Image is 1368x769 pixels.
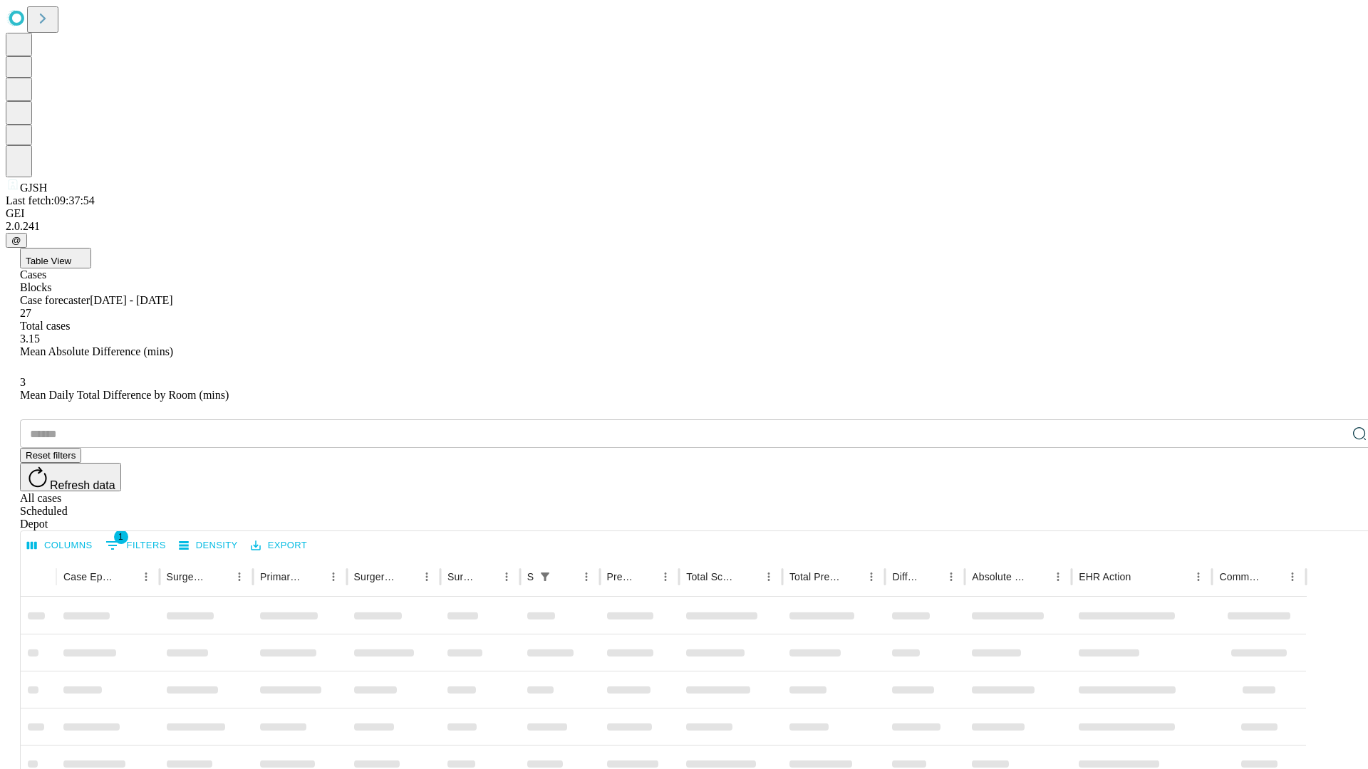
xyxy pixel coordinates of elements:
button: Sort [209,567,229,587]
button: Menu [759,567,779,587]
span: Case forecaster [20,294,90,306]
span: 27 [20,307,31,319]
span: Mean Absolute Difference (mins) [20,345,173,357]
div: 1 active filter [535,567,555,587]
div: Comments [1219,571,1260,582]
div: Scheduled In Room Duration [527,571,534,582]
button: Sort [1028,567,1048,587]
div: Absolute Difference [972,571,1027,582]
span: 3 [20,376,26,388]
div: Surgeon Name [167,571,208,582]
button: Menu [1188,567,1208,587]
button: Menu [229,567,249,587]
button: Sort [556,567,576,587]
button: Sort [921,567,941,587]
button: Menu [655,567,675,587]
button: Menu [861,567,881,587]
button: Sort [636,567,655,587]
button: Sort [1263,567,1282,587]
span: @ [11,235,21,246]
button: Sort [477,567,497,587]
span: Refresh data [50,479,115,491]
div: Difference [892,571,920,582]
div: Total Predicted Duration [789,571,841,582]
button: Sort [116,567,136,587]
button: Refresh data [20,463,121,491]
span: GJSH [20,182,47,194]
span: Table View [26,256,71,266]
button: Menu [576,567,596,587]
button: Reset filters [20,448,81,463]
span: [DATE] - [DATE] [90,294,172,306]
div: Surgery Date [447,571,475,582]
button: Table View [20,248,91,268]
button: Select columns [24,535,96,557]
div: Surgery Name [354,571,395,582]
button: Sort [397,567,417,587]
span: Last fetch: 09:37:54 [6,194,95,206]
div: Case Epic Id [63,571,115,582]
button: Export [247,535,311,557]
button: Sort [739,567,759,587]
span: Total cases [20,320,70,332]
button: @ [6,233,27,248]
button: Menu [323,567,343,587]
span: 1 [114,530,128,544]
span: Mean Daily Total Difference by Room (mins) [20,389,229,401]
div: Primary Service [260,571,301,582]
button: Sort [304,567,323,587]
div: Total Scheduled Duration [686,571,737,582]
button: Menu [417,567,437,587]
button: Menu [136,567,156,587]
div: EHR Action [1079,571,1131,582]
button: Sort [841,567,861,587]
button: Menu [497,567,517,587]
button: Show filters [535,567,555,587]
button: Show filters [102,534,170,557]
div: GEI [6,207,1362,220]
div: Predicted In Room Duration [607,571,635,582]
span: 3.15 [20,333,40,345]
span: Reset filters [26,450,76,461]
button: Menu [941,567,961,587]
button: Menu [1048,567,1068,587]
div: 2.0.241 [6,220,1362,233]
button: Density [175,535,242,557]
button: Menu [1282,567,1302,587]
button: Sort [1132,567,1152,587]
